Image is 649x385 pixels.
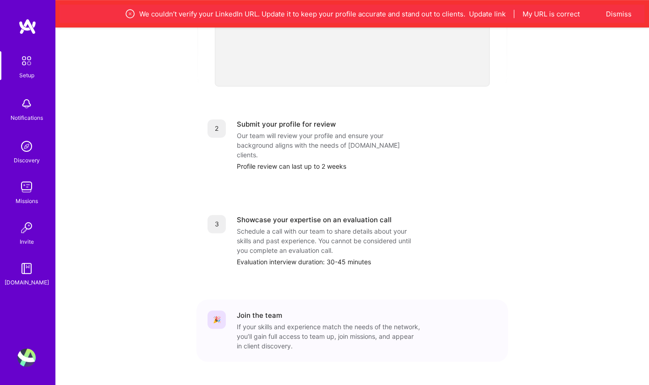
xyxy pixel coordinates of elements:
[5,278,49,287] div: [DOMAIN_NAME]
[207,119,226,138] div: 2
[17,137,36,155] img: discovery
[17,348,36,367] img: User Avatar
[20,237,34,246] div: Invite
[17,51,36,70] img: setup
[16,196,38,206] div: Missions
[237,226,420,255] div: Schedule a call with our team to share details about your skills and past experience. You cannot ...
[237,322,420,351] div: If your skills and experience match the needs of the network, you’ll gain full access to team up,...
[17,259,36,278] img: guide book
[17,95,36,113] img: bell
[207,215,226,233] div: 3
[469,9,506,19] button: Update link
[523,9,580,19] button: My URL is correct
[11,113,43,123] div: Notifications
[237,161,497,171] div: Profile review can last up to 2 weeks
[19,70,34,80] div: Setup
[207,310,226,329] div: 🎉
[15,348,38,367] a: User Avatar
[237,257,497,267] div: Evaluation interview duration: 30-45 minutes
[17,219,36,237] img: Invite
[606,9,632,19] button: Dismiss
[513,9,515,19] span: |
[14,155,40,165] div: Discovery
[237,215,392,225] div: Showcase your expertise on an evaluation call
[237,119,336,129] div: Submit your profile for review
[103,8,601,19] div: We couldn’t verify your LinkedIn URL. Update it to keep your profile accurate and stand out to cl...
[237,310,282,320] div: Join the team
[237,131,420,160] div: Our team will review your profile and ensure your background aligns with the needs of [DOMAIN_NAM...
[17,178,36,196] img: teamwork
[18,18,37,35] img: logo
